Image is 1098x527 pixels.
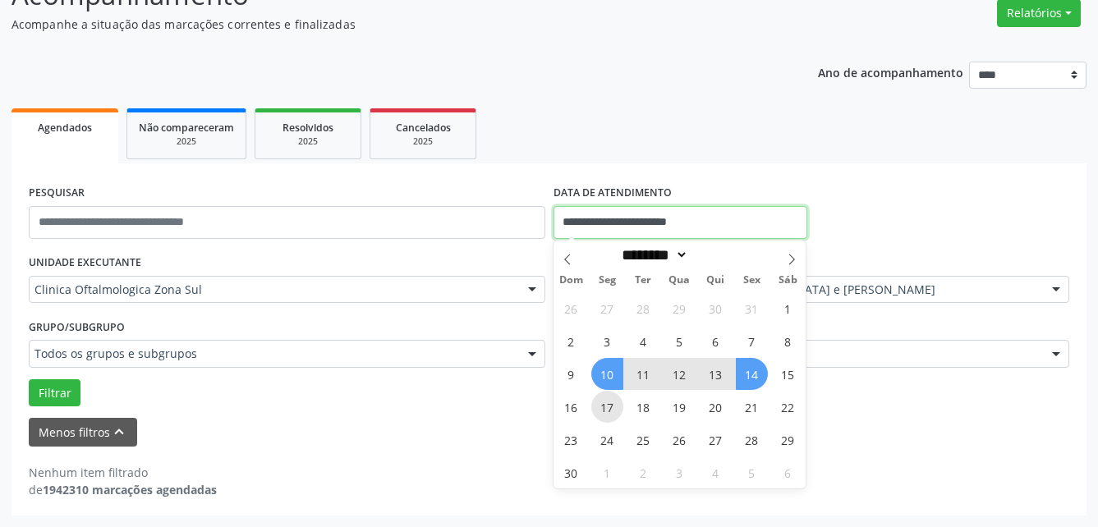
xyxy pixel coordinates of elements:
[664,292,696,324] span: Outubro 29, 2025
[736,391,768,423] span: Novembro 21, 2025
[664,325,696,357] span: Novembro 5, 2025
[555,325,587,357] span: Novembro 2, 2025
[139,135,234,148] div: 2025
[664,391,696,423] span: Novembro 19, 2025
[700,292,732,324] span: Outubro 30, 2025
[43,482,217,497] strong: 1942310 marcações agendadas
[664,456,696,488] span: Dezembro 3, 2025
[772,391,804,423] span: Novembro 22, 2025
[617,246,689,263] select: Month
[664,358,696,390] span: Novembro 12, 2025
[627,358,659,390] span: Novembro 11, 2025
[700,358,732,390] span: Novembro 13, 2025
[29,250,141,276] label: UNIDADE EXECUTANTE
[772,325,804,357] span: Novembro 8, 2025
[555,424,587,456] span: Novembro 23, 2025
[396,121,451,135] span: Cancelados
[591,424,623,456] span: Novembro 24, 2025
[700,456,732,488] span: Dezembro 4, 2025
[700,391,732,423] span: Novembro 20, 2025
[29,464,217,481] div: Nenhum item filtrado
[697,275,733,286] span: Qui
[283,121,333,135] span: Resolvidos
[661,275,697,286] span: Qua
[555,358,587,390] span: Novembro 9, 2025
[736,325,768,357] span: Novembro 7, 2025
[29,314,125,340] label: Grupo/Subgrupo
[772,292,804,324] span: Novembro 1, 2025
[627,391,659,423] span: Novembro 18, 2025
[688,246,742,263] input: Year
[736,292,768,324] span: Outubro 31, 2025
[591,391,623,423] span: Novembro 17, 2025
[34,282,512,298] span: Clinica Oftalmologica Zona Sul
[267,135,349,148] div: 2025
[591,292,623,324] span: Outubro 27, 2025
[554,181,672,206] label: DATA DE ATENDIMENTO
[29,481,217,498] div: de
[818,62,963,82] p: Ano de acompanhamento
[700,325,732,357] span: Novembro 6, 2025
[627,456,659,488] span: Dezembro 2, 2025
[772,358,804,390] span: Novembro 15, 2025
[555,391,587,423] span: Novembro 16, 2025
[736,424,768,456] span: Novembro 28, 2025
[29,379,80,407] button: Filtrar
[589,275,625,286] span: Seg
[34,346,512,362] span: Todos os grupos e subgrupos
[110,423,128,441] i: keyboard_arrow_up
[591,456,623,488] span: Dezembro 1, 2025
[382,135,464,148] div: 2025
[664,424,696,456] span: Novembro 26, 2025
[591,358,623,390] span: Novembro 10, 2025
[627,424,659,456] span: Novembro 25, 2025
[736,456,768,488] span: Dezembro 5, 2025
[139,121,234,135] span: Não compareceram
[770,275,806,286] span: Sáb
[555,456,587,488] span: Novembro 30, 2025
[733,275,770,286] span: Sex
[555,292,587,324] span: Outubro 26, 2025
[627,325,659,357] span: Novembro 4, 2025
[736,358,768,390] span: Novembro 14, 2025
[700,424,732,456] span: Novembro 27, 2025
[11,16,764,33] p: Acompanhe a situação das marcações correntes e finalizadas
[29,418,137,447] button: Menos filtroskeyboard_arrow_up
[554,275,590,286] span: Dom
[625,275,661,286] span: Ter
[772,424,804,456] span: Novembro 29, 2025
[591,325,623,357] span: Novembro 3, 2025
[772,456,804,488] span: Dezembro 6, 2025
[627,292,659,324] span: Outubro 28, 2025
[29,181,85,206] label: PESQUISAR
[38,121,92,135] span: Agendados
